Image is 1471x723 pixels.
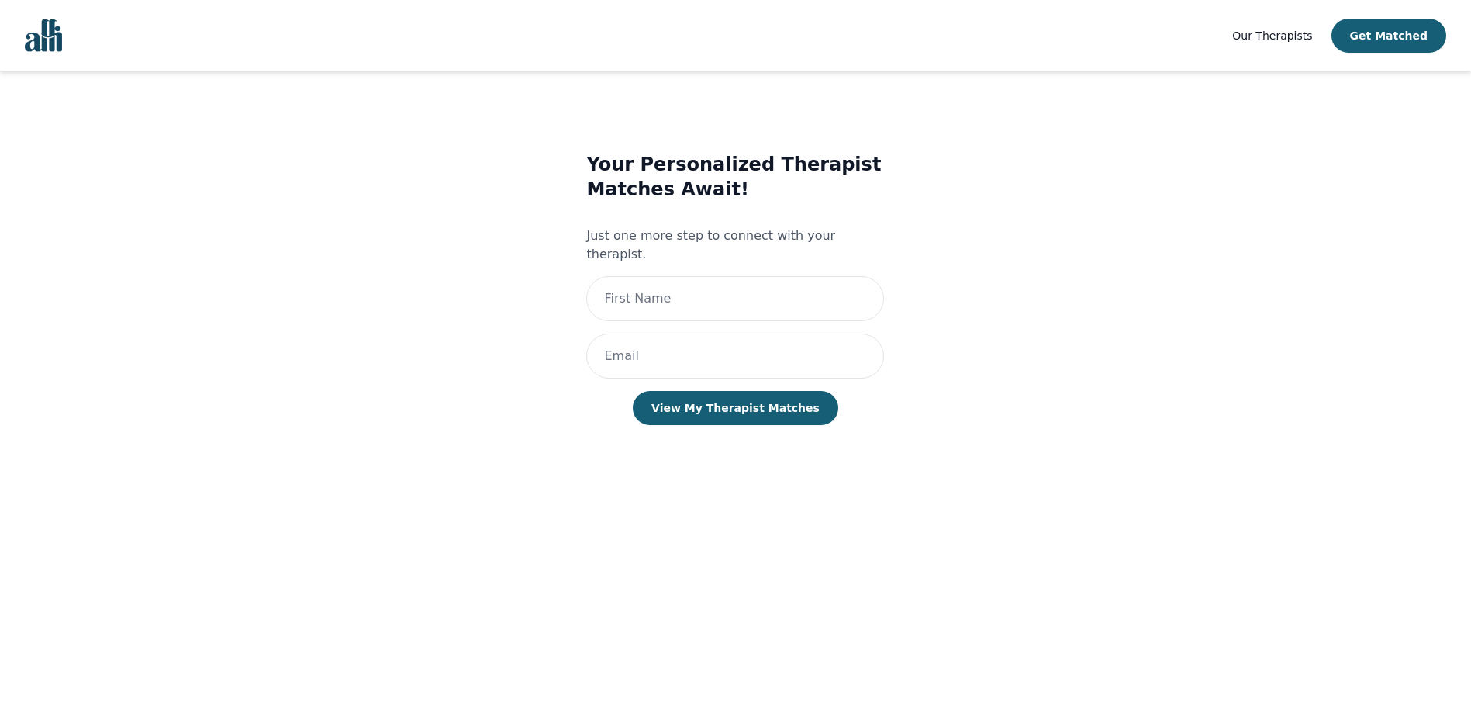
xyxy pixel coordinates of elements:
p: Just one more step to connect with your therapist. [586,227,884,264]
a: Our Therapists [1232,26,1312,45]
button: Get Matched [1331,19,1446,53]
input: Email [586,334,884,379]
h3: Your Personalized Therapist Matches Await! [586,152,884,202]
span: Our Therapists [1232,29,1312,42]
img: alli logo [25,19,62,52]
button: View My Therapist Matches [633,391,838,425]
input: First Name [586,276,884,321]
